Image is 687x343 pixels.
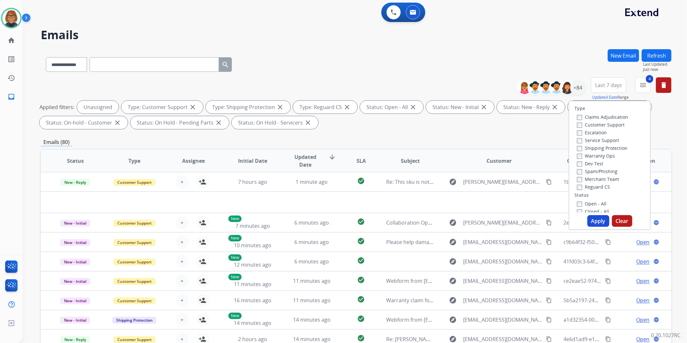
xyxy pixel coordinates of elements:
mat-icon: language [653,179,659,185]
span: + [180,335,183,343]
span: 7 minutes ago [235,222,270,229]
span: New - Initial [60,278,90,285]
mat-icon: explore [449,178,457,186]
mat-icon: close [304,119,312,127]
mat-icon: check_circle [357,315,365,323]
mat-icon: explore [449,238,457,246]
mat-icon: person_add [199,277,207,285]
label: Type [574,105,585,112]
input: Spam/Phishing [577,169,582,174]
div: Status: On Hold - Servicers [232,116,318,129]
input: Customer Support [577,123,582,128]
span: Webform from [EMAIL_ADDRESS][DOMAIN_NAME] on [DATE] [386,316,533,323]
span: New - Initial [60,297,90,304]
label: Customer Support [577,122,625,128]
div: Status: On-hold – Internal [568,101,652,114]
span: Initial Date [238,157,267,165]
span: Open [637,238,650,246]
button: + [176,274,189,287]
span: Warranty claim for [PERSON_NAME] [386,297,473,304]
span: Re: [PERSON_NAME] Chair [386,336,449,343]
mat-icon: inbox [7,93,15,101]
span: 12 minutes ago [234,261,271,268]
span: + [180,258,183,265]
mat-icon: content_copy [605,297,611,303]
span: Open [637,296,650,304]
span: 1 minute ago [296,178,328,185]
span: + [180,296,183,304]
label: Status [574,192,589,198]
mat-icon: close [551,103,559,111]
mat-icon: person_add [199,316,207,324]
button: 4 [635,77,651,93]
mat-icon: content_copy [605,317,611,323]
p: New [228,235,242,241]
input: Closed - All [577,209,582,215]
label: Service Support [577,137,619,143]
mat-icon: check_circle [357,334,365,342]
span: + [180,277,183,285]
mat-icon: explore [449,258,457,265]
div: Status: New - Reply [497,101,565,114]
mat-icon: content_copy [605,336,611,342]
div: Status: On-hold - Customer [39,116,128,129]
mat-icon: person_add [199,335,207,343]
span: 2 hours ago [238,336,267,343]
img: avatar [2,9,20,27]
mat-icon: close [276,103,284,111]
span: 4 [646,75,653,83]
mat-icon: content_copy [605,259,611,264]
span: Assignee [182,157,205,165]
span: 10 minutes ago [234,242,271,249]
mat-icon: check_circle [357,177,365,185]
p: New [228,313,242,319]
span: New - Reply [60,336,90,343]
mat-icon: content_copy [546,220,552,226]
span: Conversation ID [567,157,608,165]
span: New - Reply [60,179,90,186]
input: Service Support [577,138,582,143]
mat-icon: explore [449,316,457,324]
p: New [228,216,242,222]
span: New - Initial [60,317,90,324]
span: Customer Support [114,179,156,186]
span: [EMAIL_ADDRESS][DOMAIN_NAME] [463,238,543,246]
button: + [176,175,189,188]
label: Warranty Ops [577,153,615,159]
div: Type: Shipping Protection [206,101,290,114]
span: Shipping Protection [112,317,157,324]
span: 6 minutes ago [295,219,329,226]
button: Clear [612,215,632,227]
mat-icon: arrow_downward [328,153,336,161]
button: + [176,216,189,229]
span: 14 minutes ago [293,316,331,323]
mat-icon: content_copy [605,239,611,245]
span: Open [637,277,650,285]
span: New - Initial [60,259,90,265]
div: Type: Customer Support [121,101,203,114]
p: Emails (80) [41,138,72,146]
input: Reguard CS [577,185,582,190]
mat-icon: person_add [199,238,207,246]
span: Customer Support [114,278,156,285]
label: Open - All [577,201,606,207]
h2: Emails [41,28,671,41]
span: Subject [401,157,420,165]
span: [EMAIL_ADDRESS][DOMAIN_NAME] [463,296,543,304]
span: 7 hours ago [238,178,267,185]
button: + [176,255,189,268]
mat-icon: content_copy [546,317,552,323]
mat-icon: content_copy [605,278,611,284]
span: 11 minutes ago [293,297,331,304]
span: ce2eae52-9748-4af1-831d-b15fec067eb9 [563,277,661,284]
span: Status [67,157,84,165]
mat-icon: list_alt [7,55,15,63]
mat-icon: explore [449,277,457,285]
mat-icon: language [653,239,659,245]
span: Customer Support [114,297,156,304]
span: 5b5a2197-247d-441c-8999-cc9c14e8e2e1 [563,297,662,304]
span: SLA [356,157,366,165]
span: Re: This sku is not showing extend available? [URL][DOMAIN_NAME].. [386,178,552,185]
mat-icon: close [409,103,417,111]
span: + [180,316,183,324]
